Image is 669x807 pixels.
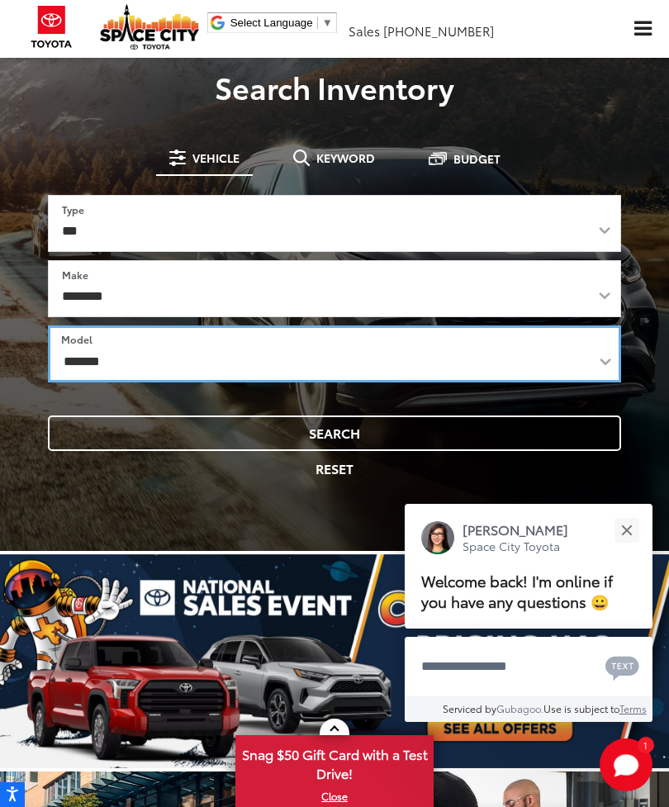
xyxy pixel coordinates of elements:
label: Make [62,268,88,282]
textarea: Type your message [405,637,652,696]
span: Budget [453,153,501,164]
span: [PHONE_NUMBER] [383,21,494,40]
button: Toggle Chat Window [600,738,652,791]
span: Serviced by [443,701,496,715]
p: Space City Toyota [463,539,568,554]
p: [PERSON_NAME] [463,520,568,539]
span: Use is subject to [543,701,619,715]
label: Type [62,202,84,216]
button: Close [609,512,644,548]
div: Close[PERSON_NAME]Space City ToyotaWelcome back! I'm online if you have any questions 😀Type your ... [405,504,652,722]
span: ▼ [322,17,333,29]
span: Keyword [316,152,375,164]
span: Vehicle [192,152,240,164]
button: Reset [48,451,621,487]
a: Select Language​ [230,17,333,29]
span: 1 [643,741,648,748]
span: Snag $50 Gift Card with a Test Drive! [237,737,432,787]
span: Select Language [230,17,313,29]
button: Search [48,415,621,451]
img: Space City Toyota [100,4,199,50]
label: Model [61,332,93,346]
a: Gubagoo. [496,701,543,715]
span: Welcome back! I'm online if you have any questions 😀 [421,570,613,612]
span: Sales [349,21,380,40]
a: Terms [619,701,647,715]
h3: Search Inventory [12,70,657,103]
svg: Start Chat [600,738,652,791]
span: ​ [317,17,318,29]
button: Chat with SMS [600,648,644,685]
svg: Text [605,654,639,681]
